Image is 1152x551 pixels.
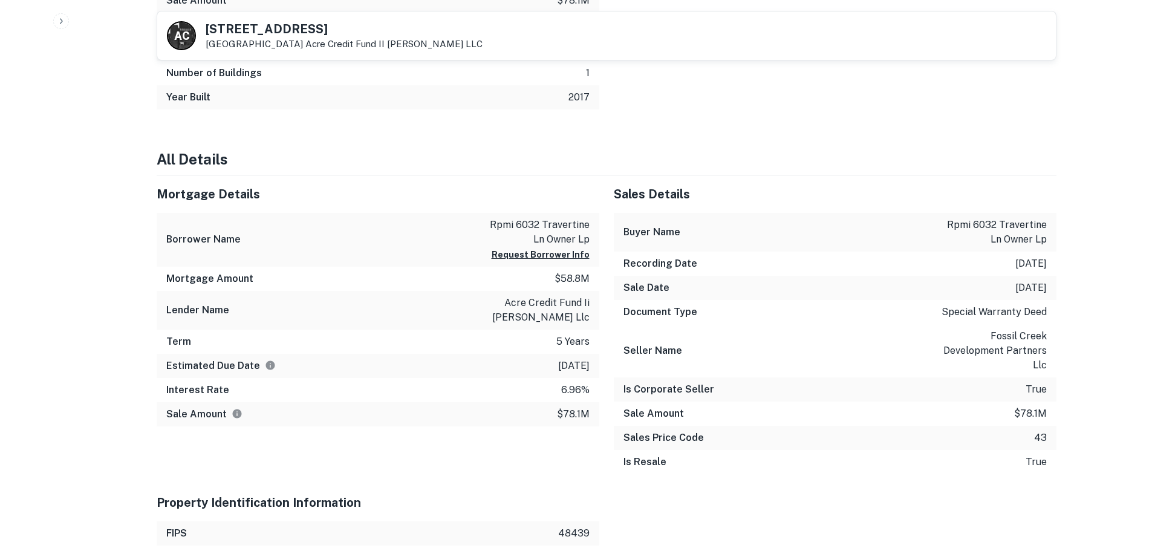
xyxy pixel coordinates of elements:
[166,232,241,247] h6: Borrower Name
[166,359,276,373] h6: Estimated Due Date
[938,218,1047,247] p: rpmi 6032 travertine ln owner lp
[623,305,697,319] h6: Document Type
[232,408,242,419] svg: The values displayed on the website are for informational purposes only and may be reported incor...
[166,526,187,541] h6: FIPS
[1026,455,1047,469] p: true
[623,431,704,445] h6: Sales Price Code
[492,247,590,262] button: Request Borrower Info
[1014,406,1047,421] p: $78.1m
[1034,431,1047,445] p: 43
[1026,382,1047,397] p: true
[166,407,242,422] h6: Sale Amount
[623,382,714,397] h6: Is Corporate Seller
[157,148,1056,170] h4: All Details
[1092,454,1152,512] iframe: Chat Widget
[942,305,1047,319] p: special warranty deed
[623,344,682,358] h6: Seller Name
[614,185,1056,203] h5: Sales Details
[623,455,666,469] h6: Is Resale
[586,66,590,80] p: 1
[938,329,1047,373] p: fossil creek development partners llc
[557,407,590,422] p: $78.1m
[166,90,210,105] h6: Year Built
[166,272,253,286] h6: Mortgage Amount
[481,218,590,247] p: rpmi 6032 travertine ln owner lp
[157,494,599,512] h5: Property Identification Information
[481,296,590,325] p: acre credit fund ii [PERSON_NAME] llc
[157,185,599,203] h5: Mortgage Details
[206,39,483,50] p: [GEOGRAPHIC_DATA]
[166,383,229,397] h6: Interest Rate
[623,225,680,240] h6: Buyer Name
[166,303,229,318] h6: Lender Name
[265,360,276,371] svg: Estimate is based on a standard schedule for this type of loan.
[166,66,262,80] h6: Number of Buildings
[166,334,191,349] h6: Term
[561,383,590,397] p: 6.96%
[568,90,590,105] p: 2017
[558,359,590,373] p: [DATE]
[623,406,684,421] h6: Sale Amount
[206,23,483,35] h5: [STREET_ADDRESS]
[174,28,189,44] p: A C
[623,256,697,271] h6: Recording Date
[558,526,590,541] p: 48439
[305,39,483,49] a: Acre Credit Fund II [PERSON_NAME] LLC
[1015,256,1047,271] p: [DATE]
[555,272,590,286] p: $58.8m
[556,334,590,349] p: 5 years
[623,281,669,295] h6: Sale Date
[1015,281,1047,295] p: [DATE]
